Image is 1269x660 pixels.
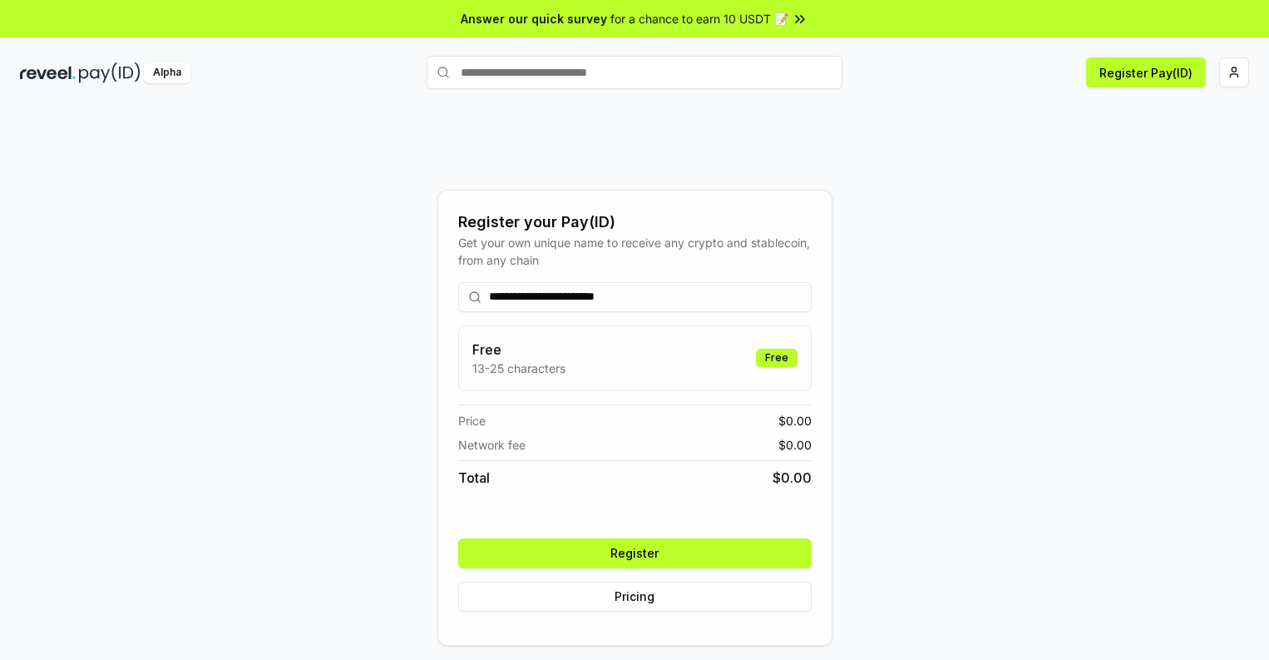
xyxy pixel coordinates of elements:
[458,582,812,612] button: Pricing
[144,62,190,83] div: Alpha
[472,340,565,360] h3: Free
[472,360,565,377] p: 13-25 characters
[461,10,607,27] span: Answer our quick survey
[458,234,812,269] div: Get your own unique name to receive any crypto and stablecoin, from any chain
[458,211,812,234] div: Register your Pay(ID)
[778,412,812,429] span: $ 0.00
[79,62,141,83] img: pay_id
[773,468,812,488] span: $ 0.00
[1086,57,1206,87] button: Register Pay(ID)
[778,436,812,454] span: $ 0.00
[458,436,526,454] span: Network fee
[458,538,812,568] button: Register
[458,468,490,488] span: Total
[756,349,797,367] div: Free
[610,10,788,27] span: for a chance to earn 10 USDT 📝
[20,62,76,83] img: reveel_dark
[458,412,486,429] span: Price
